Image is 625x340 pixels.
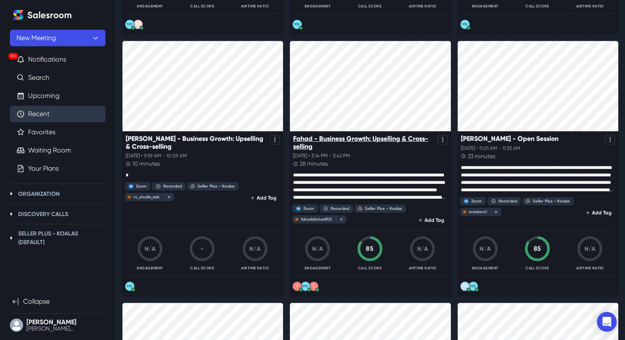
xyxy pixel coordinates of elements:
[296,284,298,288] div: FahadAhmed
[331,206,349,211] div: Recorded
[126,152,280,159] p: [DATE] • 9:59 AM - 10:09 AM
[134,195,160,200] div: rs_studio_ads
[190,184,195,189] img: Seller Plus - Koalas
[190,265,214,271] p: Call Score
[305,3,331,9] p: Engagement
[301,217,332,222] div: fahadahmed921
[10,30,105,46] button: New Meeting
[525,265,549,271] p: Call Score
[462,22,468,26] div: Michelle Kahn
[463,284,467,288] div: Maxterz
[358,3,382,9] p: Call Score
[533,199,570,204] div: Seller Plus - Koalas
[583,208,615,218] button: Add Tag
[7,233,17,243] button: Toggle Seller Plus - Koalas
[164,193,172,201] button: close
[303,284,308,288] div: Michelle Kahn
[491,208,499,216] button: close
[525,3,549,9] p: Call Score
[145,245,156,252] span: N/A
[365,206,402,211] div: Seller Plus - Koalas
[415,215,448,225] button: Add Tag
[10,317,105,333] button: User menu
[576,3,604,9] p: Airtime Ratio
[358,265,382,271] p: Call Score
[472,3,499,9] p: Engagement
[10,293,105,310] button: Collapse
[248,193,280,203] button: Add Tag
[28,73,49,83] a: Search
[605,135,615,145] button: Options
[28,109,50,119] a: Recent
[525,199,530,204] img: Seller Plus - Koalas
[241,265,269,271] p: Airtime Ratio
[18,190,60,198] p: Organization
[28,145,71,155] a: Waiting Room
[461,135,558,143] p: [PERSON_NAME] - Open Session
[190,3,214,9] p: Call Score
[23,297,50,307] p: Collapse
[524,244,551,254] div: 85
[127,22,133,26] div: Michelle Kahn
[303,206,314,211] div: Zoom
[469,209,487,214] div: creators1
[198,184,235,189] div: Seller Plus - Koalas
[409,3,437,9] p: Airtime Ratio
[409,265,437,271] p: Airtime Ratio
[468,152,495,161] p: 33 minutes
[28,164,59,174] a: Your Plans
[7,189,17,199] button: Toggle Organization
[300,159,328,168] p: 28 minutes
[18,210,68,219] p: Discovery Calls
[18,229,105,247] p: Seller Plus - Koalas (Default)
[461,145,615,152] p: [DATE] • 11:01 AM - 11:33 AM
[438,135,448,145] button: Options
[27,10,72,21] h2: Salesroom
[472,265,499,271] p: Engagement
[499,199,517,204] div: Recorded
[313,284,315,288] div: FahadAhmed
[132,159,160,168] p: 10 minutes
[249,245,260,252] span: N/A
[137,265,163,271] p: Engagement
[305,265,331,271] p: Engagement
[136,22,141,26] div: mona fiverr
[7,209,17,219] button: Toggle Discovery Calls
[357,244,383,254] div: 85
[28,91,60,101] a: Upcoming
[137,3,163,9] p: Engagement
[10,7,26,23] a: Home
[293,135,434,150] p: Fahad - Business Growth: Upselling & Cross-selling
[163,184,182,189] div: Recorded
[136,184,147,189] div: Zoom
[270,135,280,145] button: Options
[293,152,447,159] p: [DATE] • 3:14 PM - 3:42 PM
[241,3,269,9] p: Airtime Ratio
[479,245,491,252] span: N/A
[126,135,267,150] p: [PERSON_NAME] - Business Growth: Upselling & Cross-selling
[471,199,482,204] div: Zoom
[358,206,363,211] img: Seller Plus - Koalas
[200,245,204,253] span: -
[127,284,133,288] div: Michelle Kahn
[336,216,344,223] button: close
[470,284,476,288] div: Michelle Kahn
[597,312,617,332] div: Open Intercom Messenger
[576,265,604,271] p: Airtime Ratio
[10,51,105,68] button: 99+Notifications
[28,127,55,137] a: Favorites
[294,22,300,26] div: Michelle Kahn
[584,245,596,252] span: N/A
[417,245,428,252] span: N/A
[312,245,323,252] span: N/A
